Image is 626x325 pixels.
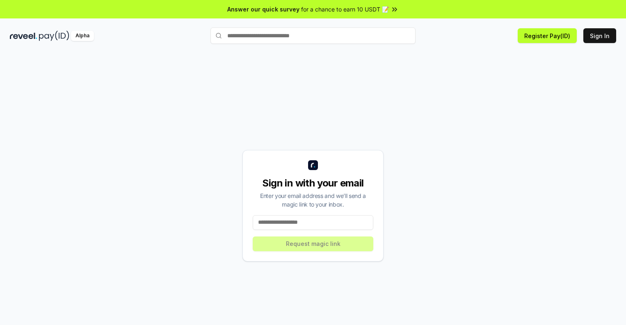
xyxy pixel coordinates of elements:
img: pay_id [39,31,69,41]
span: for a chance to earn 10 USDT 📝 [301,5,389,14]
img: reveel_dark [10,31,37,41]
span: Answer our quick survey [227,5,299,14]
img: logo_small [308,160,318,170]
div: Alpha [71,31,94,41]
button: Sign In [583,28,616,43]
div: Enter your email address and we’ll send a magic link to your inbox. [253,191,373,209]
div: Sign in with your email [253,177,373,190]
button: Register Pay(ID) [518,28,577,43]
